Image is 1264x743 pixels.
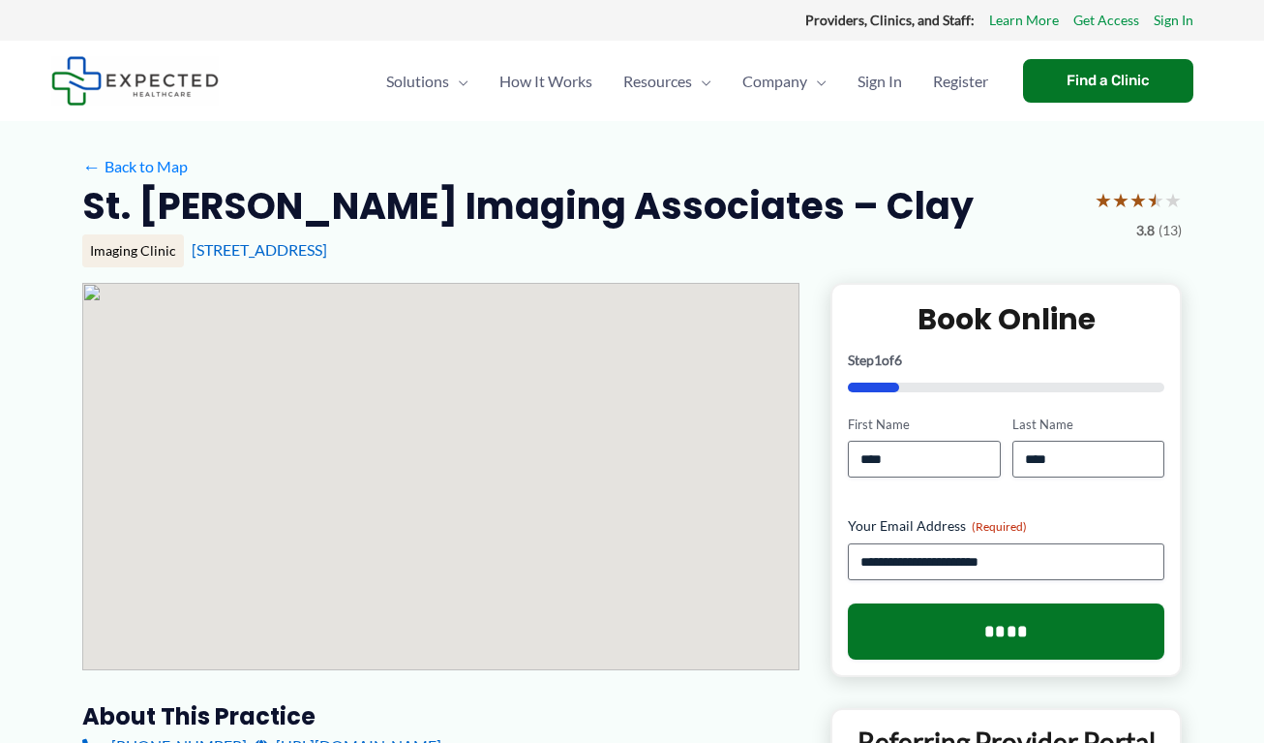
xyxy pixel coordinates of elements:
span: 1 [874,352,882,368]
a: Sign In [1154,8,1193,33]
label: Last Name [1012,416,1164,434]
h3: About this practice [82,701,799,731]
span: Register [933,47,988,115]
span: Resources [623,47,692,115]
span: ← [82,157,101,175]
h2: Book Online [848,300,1164,338]
a: Get Access [1073,8,1139,33]
div: Imaging Clinic [82,234,184,267]
span: 3.8 [1136,218,1155,243]
span: ★ [1095,182,1112,218]
a: CompanyMenu Toggle [727,47,842,115]
a: Learn More [989,8,1059,33]
nav: Primary Site Navigation [371,47,1004,115]
span: 6 [894,352,902,368]
a: SolutionsMenu Toggle [371,47,484,115]
span: Menu Toggle [692,47,711,115]
span: ★ [1164,182,1182,218]
span: ★ [1129,182,1147,218]
span: Solutions [386,47,449,115]
label: First Name [848,416,1000,434]
span: Menu Toggle [449,47,468,115]
span: ★ [1112,182,1129,218]
a: [STREET_ADDRESS] [192,240,327,259]
span: How It Works [499,47,592,115]
a: ←Back to Map [82,152,188,181]
a: How It Works [484,47,608,115]
label: Your Email Address [848,516,1164,536]
a: Find a Clinic [1023,59,1193,103]
a: ResourcesMenu Toggle [608,47,727,115]
p: Step of [848,354,1164,367]
span: Menu Toggle [807,47,827,115]
h2: St. [PERSON_NAME] Imaging Associates – Clay [82,182,974,230]
span: (13) [1159,218,1182,243]
span: ★ [1147,182,1164,218]
strong: Providers, Clinics, and Staff: [805,12,975,28]
img: Expected Healthcare Logo - side, dark font, small [51,56,219,106]
a: Register [918,47,1004,115]
span: Company [742,47,807,115]
span: (Required) [972,519,1027,534]
a: Sign In [842,47,918,115]
span: Sign In [858,47,902,115]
